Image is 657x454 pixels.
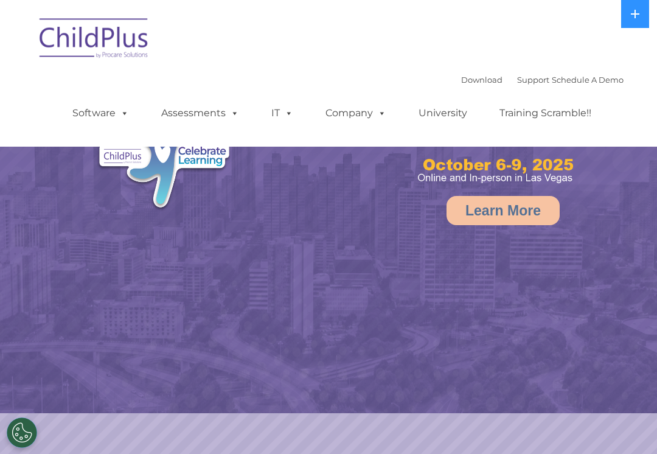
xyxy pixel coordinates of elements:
[7,417,37,448] button: Cookies Settings
[406,101,479,125] a: University
[447,196,560,225] a: Learn More
[259,101,305,125] a: IT
[33,10,155,71] img: ChildPlus by Procare Solutions
[461,75,502,85] a: Download
[461,75,624,85] font: |
[517,75,549,85] a: Support
[552,75,624,85] a: Schedule A Demo
[487,101,603,125] a: Training Scramble!!
[60,101,141,125] a: Software
[313,101,398,125] a: Company
[149,101,251,125] a: Assessments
